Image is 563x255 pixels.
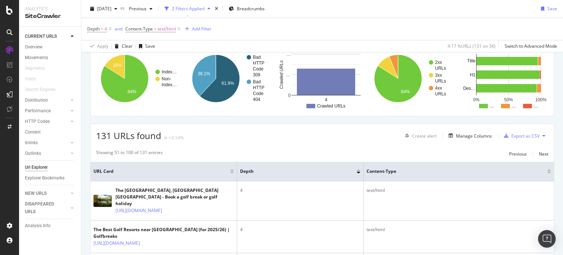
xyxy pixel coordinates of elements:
div: Create alert [412,133,437,139]
svg: A chart. [279,47,365,110]
button: Manage Columns [446,131,492,140]
text: HTTP [253,85,264,90]
div: times [213,5,220,12]
text: Index… [162,82,177,87]
div: Apply [97,43,108,49]
span: Depth [87,26,100,32]
button: 2 Filters Applied [162,3,213,15]
text: Bad [253,55,261,60]
div: +3.14% [169,135,184,141]
a: Search Engines [25,86,63,94]
text: Code [253,66,264,72]
text: 84% [401,89,410,94]
text: Index… [162,69,177,74]
text: 404 [253,97,260,102]
div: A chart. [369,47,456,110]
div: text/html [367,187,551,194]
div: SiteCrawler [25,12,75,21]
text: Bad [253,79,261,84]
text: URLs [435,79,446,84]
text: Title [467,58,476,63]
div: Distribution [25,96,48,104]
div: Overview [25,43,43,51]
button: Clear [112,40,133,52]
div: Open Intercom Messenger [538,230,556,248]
a: Url Explorer [25,164,76,171]
a: [URL][DOMAIN_NAME] [93,240,140,247]
div: text/html [367,226,551,233]
text: 0 [288,93,291,98]
div: 4 [240,187,360,194]
div: Inlinks [25,139,38,147]
div: Clear [122,43,133,49]
div: The Best Golf Resorts near [GEOGRAPHIC_DATA] (for 2025/26) | Golfbreaks [93,226,234,240]
div: Save [145,43,155,49]
div: Export as CSV [511,133,540,139]
a: Performance [25,107,69,115]
div: Showing 51 to 100 of 131 entries [96,149,163,158]
span: = [154,26,157,32]
img: main image [93,195,112,207]
text: … [534,103,538,109]
div: Analysis Info [25,222,51,230]
span: Previous [126,6,147,12]
button: Export as CSV [501,130,540,142]
button: Save [538,3,557,15]
a: Movements [25,54,76,62]
text: 16% [113,63,122,68]
button: Switch to Advanced Mode [502,40,557,52]
a: Distribution [25,96,69,104]
div: Manage Columns [456,133,492,139]
button: Previous [509,149,527,158]
div: The [GEOGRAPHIC_DATA], [GEOGRAPHIC_DATA] [GEOGRAPHIC_DATA] - Book a golf break or golf holiday [115,187,234,207]
a: Visits [25,75,43,83]
text: 3xx [435,73,442,78]
div: Outlinks [25,150,41,157]
div: Add Filter [192,26,211,32]
button: [DATE] [87,3,120,15]
a: DISAPPEARED URLS [25,200,69,216]
text: H1 [470,72,476,77]
div: A chart. [187,47,274,110]
svg: A chart. [96,47,183,110]
text: 309 [253,72,260,77]
a: [URL][DOMAIN_NAME] [115,207,162,214]
text: Crawled URLs [279,61,284,89]
span: Content-Type [367,168,536,175]
text: … [286,52,291,57]
text: 4 [325,97,327,102]
a: CURRENT URLS [25,33,69,40]
div: and [115,26,122,32]
button: Previous [126,3,155,15]
text: URLs [435,91,446,96]
text: 4xx [435,85,442,91]
div: Previous [509,151,527,157]
div: CURRENT URLS [25,33,57,40]
text: … [286,72,291,77]
text: 100% [535,97,547,102]
div: 4.17 % URLs ( 131 on 3K ) [448,43,496,49]
button: and [115,25,122,32]
text: 61.9% [221,81,234,86]
button: Breadcrumbs [226,3,268,15]
div: DISAPPEARED URLS [25,200,62,216]
text: 2xx [435,60,442,65]
div: Content [25,128,41,136]
a: Inlinks [25,139,69,147]
a: HTTP Codes [25,118,69,125]
div: Search Engines [25,86,55,94]
text: … [490,103,494,109]
div: Explorer Bookmarks [25,174,65,182]
div: Performance [25,107,51,115]
text: … [512,103,516,109]
div: Url Explorer [25,164,48,171]
div: HTTP Codes [25,118,50,125]
a: Overview [25,43,76,51]
span: Depth [240,168,346,175]
a: NEW URLS [25,190,69,197]
span: Breadcrumbs [237,6,265,12]
div: NEW URLS [25,190,47,197]
button: Apply [87,40,108,52]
